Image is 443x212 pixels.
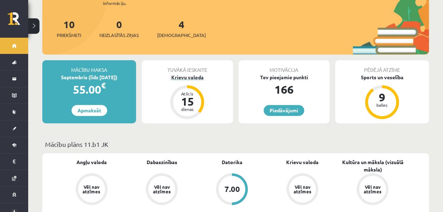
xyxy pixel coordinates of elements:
a: Krievu valoda Atlicis 15 dienas [142,74,233,120]
div: 55.00 [42,81,136,98]
a: Vēl nav atzīmes [127,173,197,206]
div: Tev pieejamie punkti [239,74,330,81]
div: Vēl nav atzīmes [82,185,101,194]
div: dienas [177,107,198,111]
div: 166 [239,81,330,98]
div: Vēl nav atzīmes [293,185,312,194]
a: Rīgas 1. Tālmācības vidusskola [8,12,28,30]
a: Angļu valoda [76,158,107,166]
a: Vēl nav atzīmes [338,173,408,206]
div: Tuvākā ieskaite [142,60,233,74]
a: Vēl nav atzīmes [267,173,337,206]
div: 15 [177,96,198,107]
a: Piedāvājumi [264,105,304,116]
div: Mācību maksa [42,60,136,74]
span: [DEMOGRAPHIC_DATA] [157,32,206,39]
div: Motivācija [239,60,330,74]
a: 0Neizlasītās ziņas [99,18,139,39]
div: balles [371,103,393,107]
span: € [101,80,106,91]
div: Vēl nav atzīmes [152,185,172,194]
a: Kultūra un māksla (vizuālā māksla) [338,158,408,173]
a: Datorika [222,158,242,166]
a: Sports un veselība 9 balles [335,74,429,120]
a: 10Priekšmeti [57,18,81,39]
span: Neizlasītās ziņas [99,32,139,39]
a: 7.00 [197,173,267,206]
div: 9 [371,92,393,103]
a: Vēl nav atzīmes [56,173,127,206]
div: Krievu valoda [142,74,233,81]
a: 4[DEMOGRAPHIC_DATA] [157,18,206,39]
div: Pēdējā atzīme [335,60,429,74]
a: Apmaksāt [72,105,107,116]
div: Atlicis [177,92,198,96]
a: Dabaszinības [147,158,177,166]
div: Sports un veselība [335,74,429,81]
div: Septembris (līdz [DATE]) [42,74,136,81]
span: Priekšmeti [57,32,81,39]
a: Krievu valoda [286,158,319,166]
p: Mācību plāns 11.b1 JK [45,139,426,149]
div: 7.00 [224,185,240,193]
div: Vēl nav atzīmes [363,185,382,194]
